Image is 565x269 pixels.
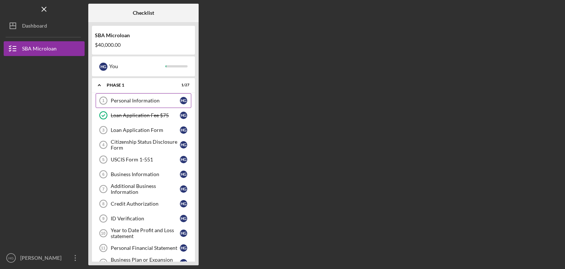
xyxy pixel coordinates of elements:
tspan: 10 [101,231,105,235]
div: Dashboard [22,18,47,35]
div: SBA Microloan [95,32,192,38]
a: 9ID VerificationHG [96,211,191,226]
div: You [109,60,166,73]
a: 10Year to Date Profit and Loss statementHG [96,226,191,241]
div: Business Information [111,171,180,177]
tspan: 7 [102,187,104,191]
div: H G [180,215,187,222]
tspan: 5 [102,157,104,162]
a: 6Business InformationHG [96,167,191,182]
div: Loan Application Form [111,127,180,133]
div: USCIS Form 1-551 [111,157,180,163]
div: [PERSON_NAME] [18,251,66,267]
div: H G [180,112,187,119]
div: H G [99,63,107,71]
div: Personal Information [111,98,180,104]
div: H G [180,200,187,207]
tspan: 4 [102,143,105,147]
div: SBA Microloan [22,41,57,58]
a: 3Loan Application FormHG [96,123,191,137]
a: 4Citizenship Status Disclosure FormHG [96,137,191,152]
div: Credit Authorization [111,201,180,207]
div: H G [180,171,187,178]
text: HG [8,256,14,260]
tspan: 8 [102,202,104,206]
tspan: 6 [102,172,104,177]
div: Personal Financial Statement [111,245,180,251]
b: Checklist [133,10,154,16]
div: H G [180,185,187,193]
a: Loan Application Fee $75HG [96,108,191,123]
div: Loan Application Fee $75 [111,112,180,118]
div: Business Plan or Expansion Plan [111,257,180,269]
div: Year to Date Profit and Loss statement [111,227,180,239]
div: Additional Business Information [111,183,180,195]
div: Citizenship Status Disclosure Form [111,139,180,151]
tspan: 9 [102,216,104,221]
tspan: 12 [101,261,105,265]
tspan: 3 [102,128,104,132]
div: H G [180,141,187,149]
div: Phase 1 [107,83,171,87]
a: 5USCIS Form 1-551HG [96,152,191,167]
a: 8Credit AuthorizationHG [96,196,191,211]
div: H G [180,97,187,104]
a: 1Personal InformationHG [96,93,191,108]
tspan: 1 [102,98,104,103]
div: $40,000.00 [95,42,192,48]
button: HG[PERSON_NAME] [4,251,85,265]
button: Dashboard [4,18,85,33]
button: SBA Microloan [4,41,85,56]
div: ID Verification [111,216,180,221]
a: 7Additional Business InformationHG [96,182,191,196]
tspan: 11 [101,246,105,250]
a: 11Personal Financial StatementHG [96,241,191,255]
div: H G [180,244,187,252]
div: H G [180,230,187,237]
div: 1 / 27 [176,83,189,87]
div: H G [180,259,187,266]
div: H G [180,156,187,163]
div: H G [180,126,187,134]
